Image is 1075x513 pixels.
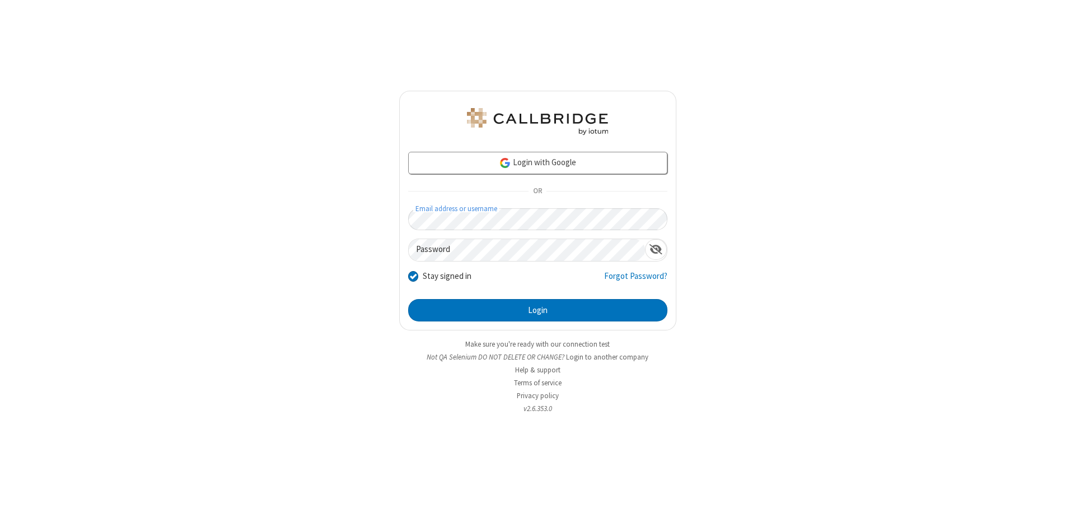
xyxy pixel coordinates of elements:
a: Make sure you're ready with our connection test [465,339,610,349]
span: OR [529,184,546,199]
li: v2.6.353.0 [399,403,676,414]
button: Login [408,299,667,321]
a: Login with Google [408,152,667,174]
img: QA Selenium DO NOT DELETE OR CHANGE [465,108,610,135]
a: Terms of service [514,378,562,388]
button: Login to another company [566,352,648,362]
a: Privacy policy [517,391,559,400]
input: Password [409,239,645,261]
a: Forgot Password? [604,270,667,291]
li: Not QA Selenium DO NOT DELETE OR CHANGE? [399,352,676,362]
img: google-icon.png [499,157,511,169]
input: Email address or username [408,208,667,230]
div: Show password [645,239,667,260]
label: Stay signed in [423,270,471,283]
a: Help & support [515,365,560,375]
